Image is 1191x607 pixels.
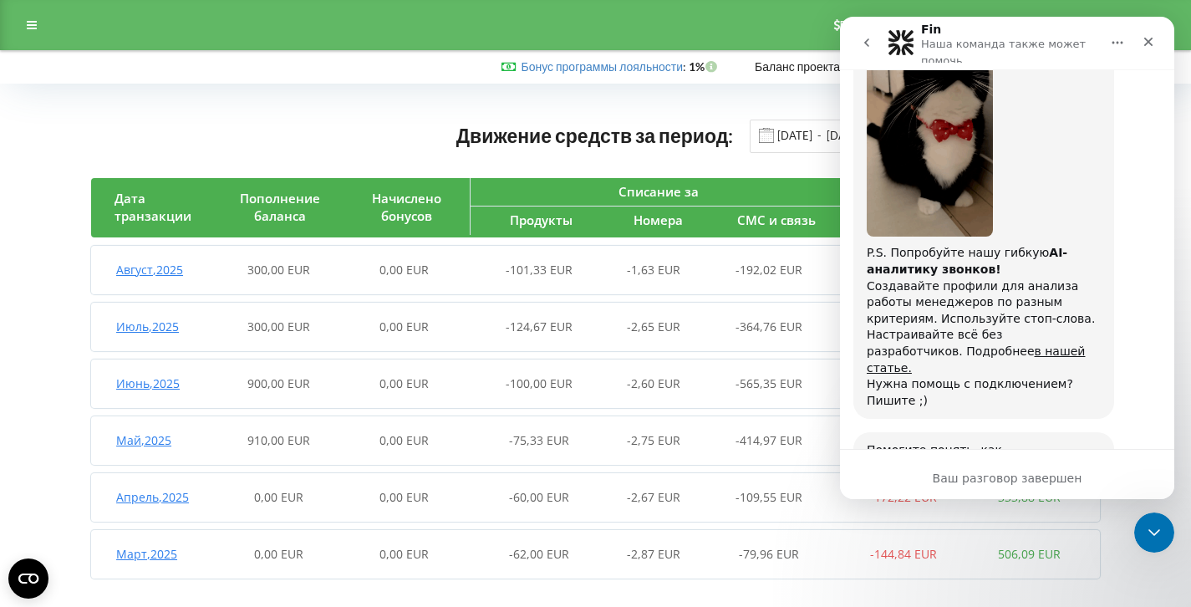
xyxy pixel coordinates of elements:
span: Август , 2025 [116,262,183,278]
span: -192,02 EUR [735,262,802,278]
b: AI-аналитику звонков! [27,229,227,259]
div: P.S. Попробуйте нашу гибкую [27,228,261,261]
span: 300,00 EUR [247,319,310,334]
span: Пополнение баланса [240,190,320,224]
span: Май , 2025 [116,432,171,448]
span: -2,87 EUR [627,546,680,562]
span: 0,00 EUR [379,262,429,278]
span: -124,67 EUR [506,319,573,334]
div: Создавайте профили для анализа работы менеджеров по разным критериям. Используйте стоп-слова. Нас... [27,262,261,360]
span: -75,33 EUR [509,432,569,448]
span: 300,00 EUR [247,262,310,278]
span: -109,55 EUR [735,489,802,505]
div: Fin говорит… [13,416,321,470]
span: 0,00 EUR [379,546,429,562]
span: -2,75 EUR [627,432,680,448]
span: -79,96 EUR [739,546,799,562]
span: -414,97 EUR [735,432,802,448]
span: 910,00 EUR [247,432,310,448]
span: -172,22 EUR [870,489,937,505]
div: Помогите понять, как [PERSON_NAME] справляется: [13,416,274,468]
span: Июль , 2025 [116,319,179,334]
span: -144,84 EUR [870,546,937,562]
iframe: Intercom live chat [1134,513,1174,553]
span: -1,63 EUR [627,262,680,278]
iframe: Intercom live chat [840,17,1174,499]
span: : [521,59,686,74]
strong: 1% [689,59,721,74]
span: 506,09 EUR [998,546,1061,562]
a: Бонус программы лояльности [521,59,683,74]
span: Март , 2025 [116,546,177,562]
span: 900,00 EUR [247,375,310,391]
span: -2,67 EUR [627,489,680,505]
span: Номера [634,212,683,228]
button: Open CMP widget [8,559,48,599]
div: Нужна помощь с подключением? Пишите ;) [27,360,261,392]
span: 333,88 EUR [998,489,1061,505]
span: Апрель , 2025 [116,489,189,505]
span: -62,00 EUR [509,546,569,562]
span: -100,00 EUR [506,375,573,391]
span: СМС и связь [737,212,816,228]
span: -2,60 EUR [627,375,680,391]
span: 0,00 EUR [379,432,429,448]
span: Движение средств за период: [456,124,734,147]
span: Баланс проекта: [755,59,843,74]
div: Помогите понять, как [PERSON_NAME] справляется: [27,426,261,458]
span: -2,65 EUR [627,319,680,334]
span: 0,00 EUR [379,319,429,334]
span: 0,00 EUR [379,489,429,505]
span: 0,00 EUR [254,489,303,505]
span: Начислено бонусов [372,190,441,224]
span: Дата транзакции [115,190,191,224]
span: Списание за [618,183,699,200]
span: 0,00 EUR [254,546,303,562]
span: -101,33 EUR [506,262,573,278]
span: Июнь , 2025 [116,375,180,391]
span: -60,00 EUR [509,489,569,505]
span: 0,00 EUR [379,375,429,391]
span: -364,76 EUR [735,319,802,334]
span: -565,35 EUR [735,375,802,391]
span: Продукты [510,212,573,228]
